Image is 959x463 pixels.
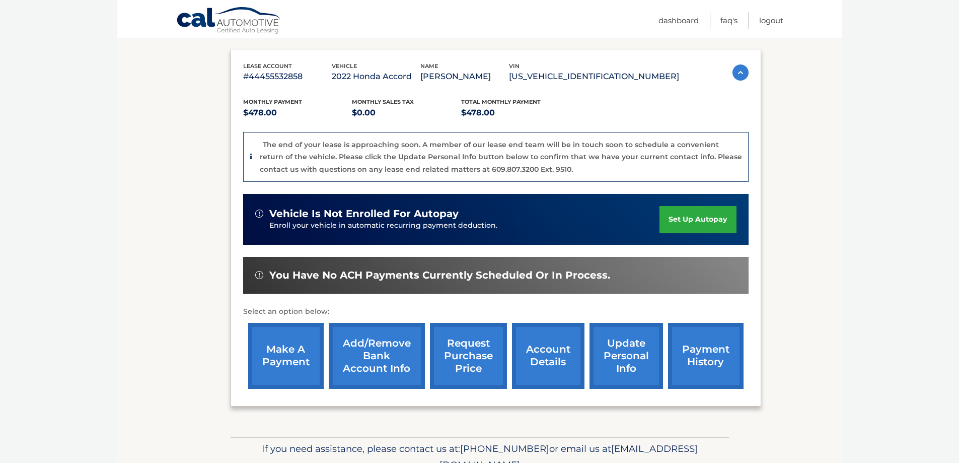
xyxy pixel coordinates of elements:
p: $0.00 [352,106,461,120]
a: make a payment [248,323,324,389]
a: request purchase price [430,323,507,389]
a: payment history [668,323,744,389]
p: Enroll your vehicle in automatic recurring payment deduction. [269,220,660,231]
a: account details [512,323,584,389]
p: #44455532858 [243,70,332,84]
span: Monthly sales Tax [352,98,414,105]
a: set up autopay [659,206,736,233]
span: Monthly Payment [243,98,302,105]
img: alert-white.svg [255,271,263,279]
a: Add/Remove bank account info [329,323,425,389]
span: vehicle [332,62,357,70]
span: [PHONE_NUMBER] [460,443,549,454]
p: [PERSON_NAME] [420,70,509,84]
a: Dashboard [658,12,699,29]
span: lease account [243,62,292,70]
p: $478.00 [461,106,570,120]
p: [US_VEHICLE_IDENTIFICATION_NUMBER] [509,70,679,84]
img: accordion-active.svg [732,64,749,81]
span: Total Monthly Payment [461,98,541,105]
a: Cal Automotive [176,7,282,36]
a: Logout [759,12,783,29]
span: vin [509,62,520,70]
span: You have no ACH payments currently scheduled or in process. [269,269,610,282]
img: alert-white.svg [255,210,263,218]
span: name [420,62,438,70]
a: FAQ's [720,12,737,29]
p: The end of your lease is approaching soon. A member of our lease end team will be in touch soon t... [260,140,742,174]
p: Select an option below: [243,306,749,318]
span: vehicle is not enrolled for autopay [269,208,459,220]
p: $478.00 [243,106,352,120]
p: 2022 Honda Accord [332,70,420,84]
a: update personal info [589,323,663,389]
